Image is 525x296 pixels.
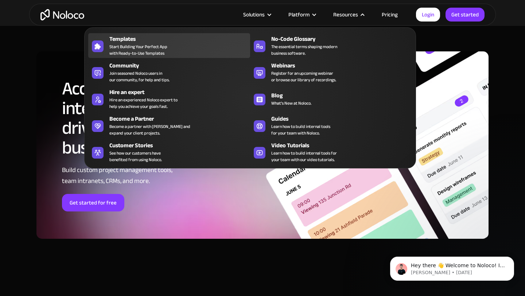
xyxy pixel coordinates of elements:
a: Get started for free [62,194,124,211]
span: Start Building Your Perfect App with Ready-to-Use Templates [109,43,167,57]
span: Join seasoned Noloco users in our community, for help and tips. [109,70,170,83]
div: Blog [271,91,415,100]
a: Become a PartnerBecome a partner with [PERSON_NAME] andexpand your client projects. [88,113,250,138]
div: Solutions [234,10,279,19]
nav: Resources [84,17,416,168]
a: WebinarsRegister for an upcoming webinaror browse our library of recordings. [250,60,412,85]
a: Get started [446,8,485,22]
div: Hire an experienced Noloco expert to help you achieve your goals fast. [109,97,178,110]
span: Learn how to build internal tools for your team with Noloco. [271,123,330,136]
a: BlogWhat's New at Noloco. [250,86,412,111]
div: Become a partner with [PERSON_NAME] and expand your client projects. [109,123,190,136]
div: No-Code Glossary [271,35,415,43]
span: Register for an upcoming webinar or browse our library of recordings. [271,70,336,83]
div: Customer Stories [109,141,253,150]
div: Become a Partner [109,114,253,123]
div: Platform [288,10,310,19]
a: Video TutorialsLearn how to build internal tools foryour team with our video tutorials. [250,140,412,164]
a: Login [416,8,440,22]
iframe: Intercom notifications message [379,241,525,292]
div: Solutions [243,10,265,19]
a: Hire an expertHire an experienced Noloco expert tohelp you achieve your goals fast. [88,86,250,111]
a: home [40,9,84,20]
div: Resources [333,10,358,19]
div: Video Tutorials [271,141,415,150]
div: Templates [109,35,253,43]
h2: Access powerful tools and integrations to drive your growing business forward [62,79,246,157]
div: Webinars [271,61,415,70]
span: The essential terms shaping modern business software. [271,43,337,57]
a: GuidesLearn how to build internal toolsfor your team with Noloco. [250,113,412,138]
a: Pricing [373,10,407,19]
span: Learn how to build internal tools for your team with our video tutorials. [271,150,337,163]
a: No-Code GlossaryThe essential terms shaping modernbusiness software. [250,33,412,58]
div: Guides [271,114,415,123]
div: Community [109,61,253,70]
div: Hire an expert [109,88,253,97]
div: Build custom project management tools, team intranets, CRMs, and more. [62,165,246,187]
span: See how our customers have benefited from using Noloco. [109,150,162,163]
a: TemplatesStart Building Your Perfect Appwith Ready-to-Use Templates [88,33,250,58]
a: Customer StoriesSee how our customers havebenefited from using Noloco. [88,140,250,164]
div: Platform [279,10,324,19]
a: CommunityJoin seasoned Noloco users inour community, for help and tips. [88,60,250,85]
span: What's New at Noloco. [271,100,311,106]
div: Resources [324,10,373,19]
